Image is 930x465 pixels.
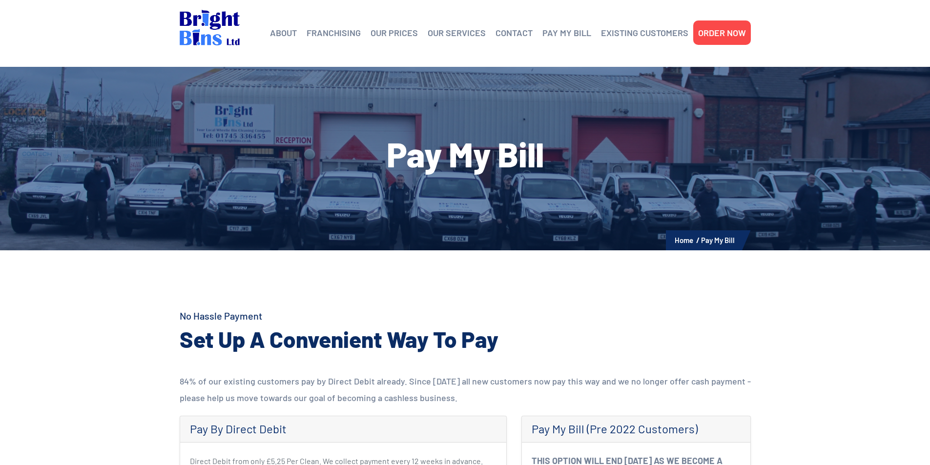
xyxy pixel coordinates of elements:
h4: No Hassle Payment [180,309,546,323]
h4: Pay By Direct Debit [190,422,496,436]
a: OUR SERVICES [428,25,486,40]
p: 84% of our existing customers pay by Direct Debit already. Since [DATE] all new customers now pay... [180,373,751,406]
a: OUR PRICES [371,25,418,40]
a: ABOUT [270,25,297,40]
h2: Set Up A Convenient Way To Pay [180,324,546,354]
a: PAY MY BILL [542,25,591,40]
a: EXISTING CUSTOMERS [601,25,688,40]
a: CONTACT [496,25,533,40]
a: ORDER NOW [698,25,746,40]
h1: Pay My Bill [180,137,751,171]
a: FRANCHISING [307,25,361,40]
a: Home [675,236,693,244]
li: Pay My Bill [701,234,735,246]
h4: Pay My Bill (Pre 2022 Customers) [532,422,741,436]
